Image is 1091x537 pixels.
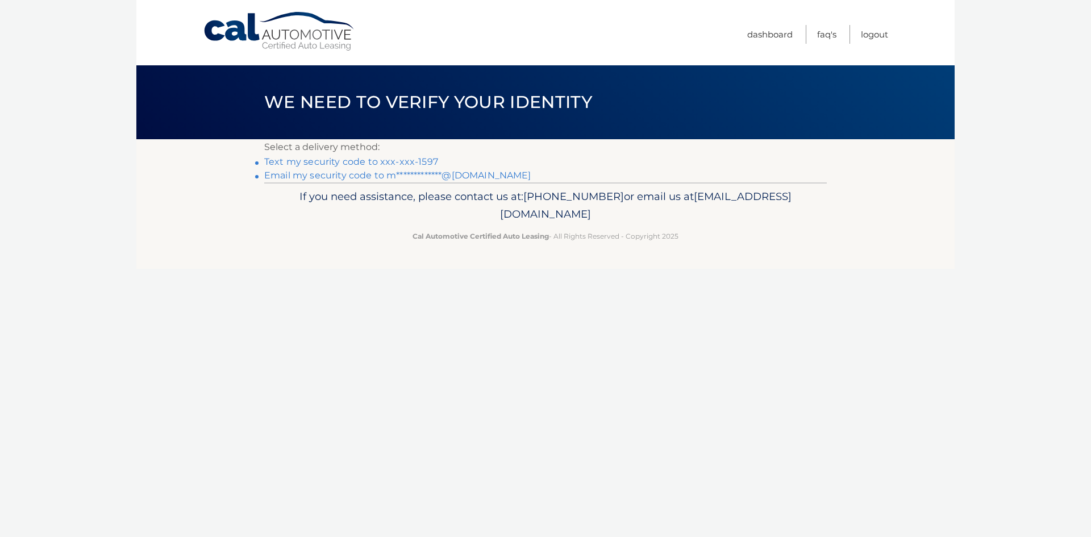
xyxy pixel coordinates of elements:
[523,190,624,203] span: [PHONE_NUMBER]
[264,139,827,155] p: Select a delivery method:
[203,11,356,52] a: Cal Automotive
[272,188,819,224] p: If you need assistance, please contact us at: or email us at
[272,230,819,242] p: - All Rights Reserved - Copyright 2025
[264,156,438,167] a: Text my security code to xxx-xxx-1597
[817,25,836,44] a: FAQ's
[413,232,549,240] strong: Cal Automotive Certified Auto Leasing
[264,91,592,113] span: We need to verify your identity
[747,25,793,44] a: Dashboard
[861,25,888,44] a: Logout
